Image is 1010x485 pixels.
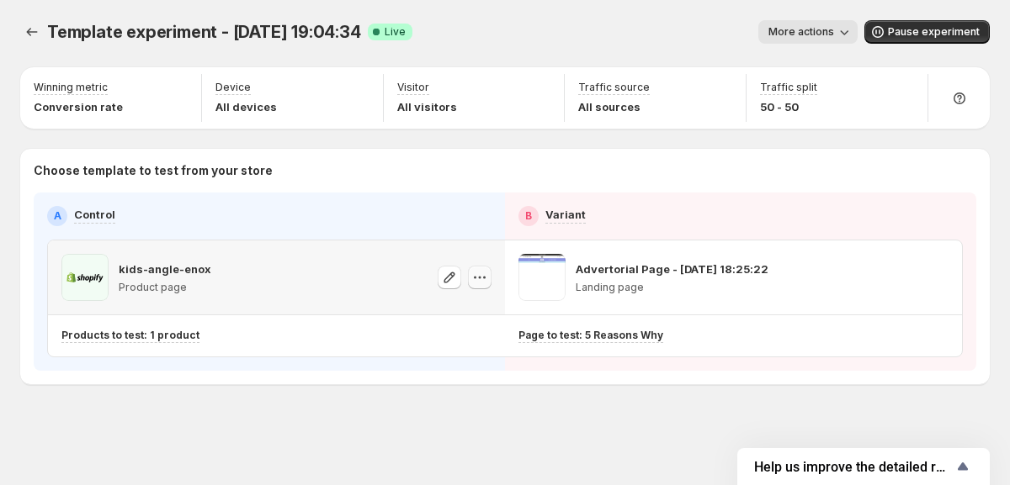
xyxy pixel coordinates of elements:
p: Choose template to test from your store [34,162,976,179]
p: All devices [215,98,277,115]
p: Advertorial Page - [DATE] 18:25:22 [576,261,768,277]
span: Pause experiment [888,25,980,39]
p: Traffic source [578,81,650,94]
p: kids-angle-enox [119,261,211,277]
button: Show survey - Help us improve the detailed report for A/B campaigns [754,456,973,477]
img: Advertorial Page - Sep 12, 18:25:22 [518,254,566,301]
p: Products to test: 1 product [61,329,199,342]
p: Device [215,81,251,94]
button: Pause experiment [864,20,990,44]
p: Winning metric [34,81,108,94]
span: More actions [768,25,834,39]
p: Conversion rate [34,98,123,115]
button: Experiments [20,20,44,44]
h2: B [525,209,532,223]
span: Help us improve the detailed report for A/B campaigns [754,459,953,475]
p: All visitors [397,98,457,115]
span: Template experiment - [DATE] 19:04:34 [47,22,361,42]
img: kids-angle-enox [61,254,109,301]
p: Variant [545,206,586,223]
h2: A [54,209,61,223]
p: Product page [119,281,211,294]
p: All sources [578,98,650,115]
p: 50 - 50 [760,98,817,115]
span: Live [385,25,406,39]
button: More actions [758,20,858,44]
p: Control [74,206,115,223]
p: Landing page [576,281,768,294]
p: Visitor [397,81,429,94]
p: Traffic split [760,81,817,94]
p: Page to test: 5 Reasons Why [518,329,663,342]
